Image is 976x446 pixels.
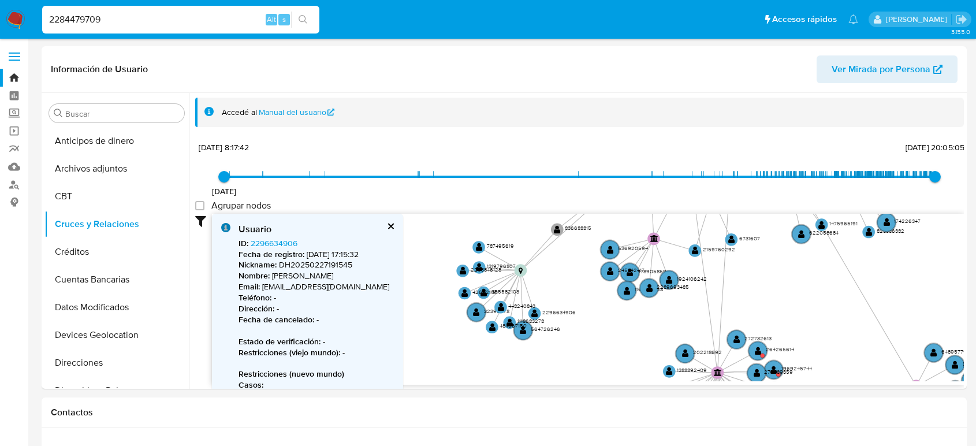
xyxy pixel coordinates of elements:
[714,369,722,376] text: 
[781,365,812,372] text: 1969245744
[607,267,614,276] text: 
[239,270,270,281] b: Nombre :
[677,366,707,374] text: 1388892409
[239,248,304,260] b: Fecha de registro :
[798,230,805,239] text: 
[44,238,189,266] button: Créditos
[693,348,722,356] text: 202218692
[554,225,561,234] text: 
[848,14,858,24] a: Notificaciones
[195,201,204,210] input: Agrupar nodos
[44,266,189,293] button: Cuentas Bancarias
[291,12,315,28] button: search-icon
[44,377,189,404] button: Dispositivos Point
[607,246,614,254] text: 
[491,288,519,295] text: 355582103
[42,12,319,27] input: Buscar usuario o caso...
[646,284,653,292] text: 
[638,267,666,275] text: 478905859
[484,307,509,315] text: 32396678
[754,369,761,377] text: 
[618,244,648,252] text: 536920594
[54,109,63,118] button: Buscar
[517,317,544,325] text: 1118683278
[44,293,189,321] button: Datos Modificados
[728,235,735,244] text: 
[239,237,248,249] b: ID :
[565,225,591,232] text: 836688815
[772,13,837,25] span: Accesos rápidos
[886,14,951,25] p: diego.gardunorosas@mercadolibre.com.mx
[239,336,394,347] p: -
[682,350,689,358] text: 
[542,309,576,316] text: 2296634906
[476,263,483,272] text: 
[239,336,321,347] b: Estado de verificación :
[531,325,560,333] text: 564726246
[199,142,249,153] span: [DATE] 8:17:42
[460,266,467,275] text: 
[51,64,148,75] h1: Información de Usuario
[955,13,967,25] a: Salir
[692,246,699,255] text: 
[259,107,335,118] a: Manual del usuario
[51,407,958,418] h1: Contactos
[239,270,394,281] p: [PERSON_NAME]
[239,281,394,292] p: [EMAIL_ADDRESS][DOMAIN_NAME]
[703,246,735,253] text: 2159760292
[461,289,468,298] text: 
[627,268,634,277] text: 
[476,243,483,251] text: 
[212,185,237,197] span: [DATE]
[239,314,394,325] p: -
[239,303,394,314] p: -
[44,127,189,155] button: Anticipos de dinero
[618,266,645,274] text: 245842417
[239,379,263,391] b: Casos :
[766,346,794,354] text: 264265614
[239,292,394,303] p: -
[508,302,535,310] text: 448240843
[239,303,274,314] b: Dirección :
[239,347,340,358] b: Restricciones (viejo mundo) :
[739,235,760,242] text: 6731607
[906,142,964,153] span: [DATE] 20:05:05
[239,249,394,260] p: [DATE] 17:15:32
[770,366,777,374] text: 
[44,321,189,349] button: Devices Geolocation
[267,14,276,25] span: Alt
[733,335,740,344] text: 
[44,155,189,183] button: Archivos adjuntos
[755,347,762,355] text: 
[744,335,772,342] text: 272732613
[239,314,314,325] b: Fecha de cancelado :
[239,292,271,303] b: Teléfono :
[487,262,516,270] text: 1319796807
[500,322,527,329] text: 484567150
[884,218,891,227] text: 
[894,217,921,225] text: 174226347
[677,275,707,283] text: 1924106242
[239,223,394,236] div: Usuario
[239,368,344,380] b: Restricciones (nuevo mundo)
[222,107,257,118] span: Accedé al
[764,368,793,376] text: 270389359
[941,348,968,355] text: 648957791
[877,227,904,235] text: 828386382
[211,200,271,211] span: Agrupar nodos
[65,109,180,119] input: Buscar
[498,303,505,311] text: 
[624,287,631,295] text: 
[471,266,501,273] text: 2293846128
[650,235,658,242] text: 
[520,326,527,335] text: 
[952,360,959,369] text: 
[239,281,260,292] b: Email :
[531,309,538,318] text: 
[487,242,514,250] text: 787495619
[809,229,839,236] text: 622058684
[239,259,277,270] b: Nickname :
[239,259,394,270] p: DH20250227191545
[44,210,189,238] button: Cruces y Relaciones
[44,183,189,210] button: CBT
